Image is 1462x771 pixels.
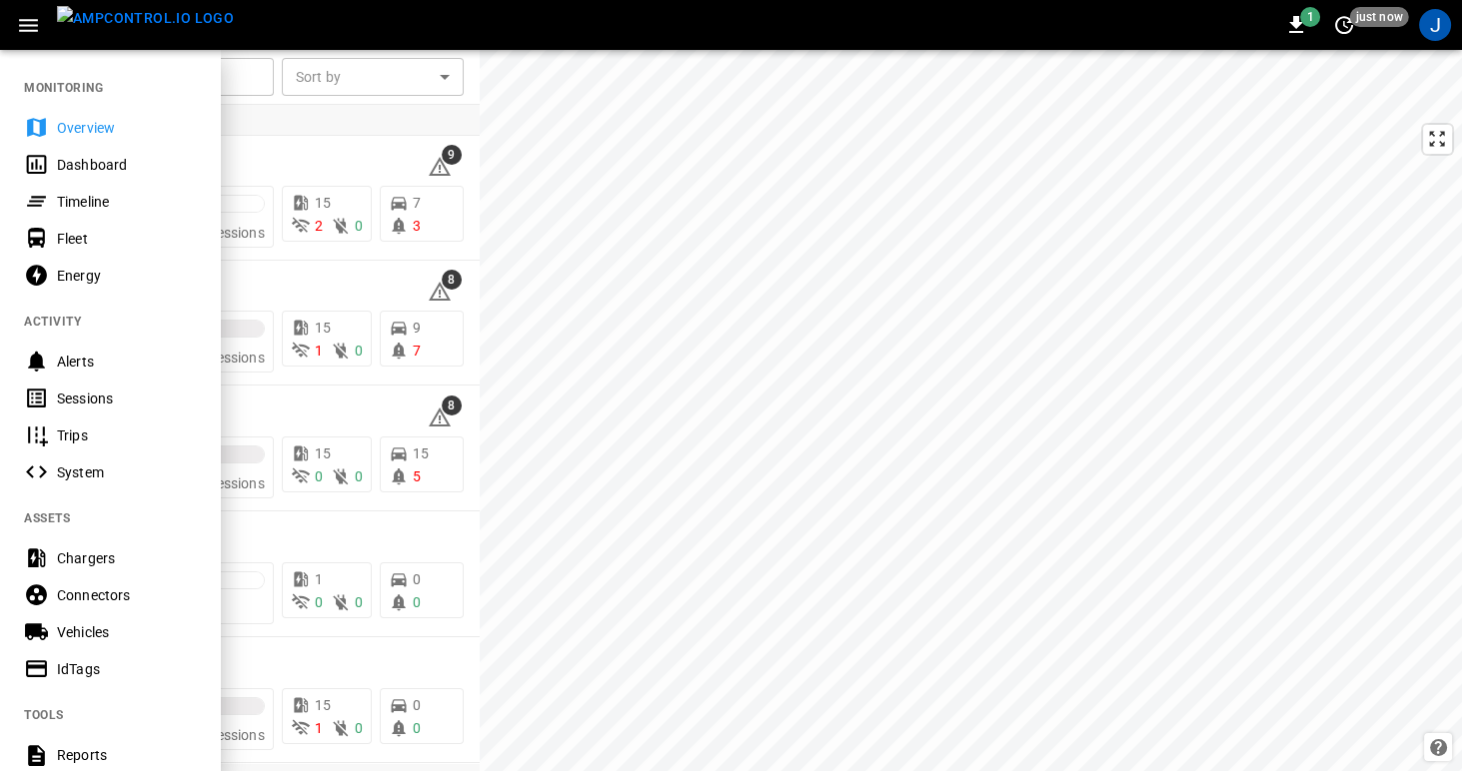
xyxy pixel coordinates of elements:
span: just now [1350,7,1409,27]
div: Chargers [57,548,196,568]
div: Energy [57,266,196,286]
button: set refresh interval [1328,9,1360,41]
div: Connectors [57,585,196,605]
div: Vehicles [57,622,196,642]
div: Fleet [57,229,196,249]
div: Dashboard [57,155,196,175]
div: Alerts [57,352,196,372]
div: Trips [57,425,196,445]
div: IdTags [57,659,196,679]
div: Overview [57,118,196,138]
div: Timeline [57,192,196,212]
div: profile-icon [1419,9,1451,41]
div: Sessions [57,388,196,408]
img: ampcontrol.io logo [57,6,234,31]
div: Reports [57,745,196,765]
span: 1 [1300,7,1320,27]
div: System [57,462,196,482]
